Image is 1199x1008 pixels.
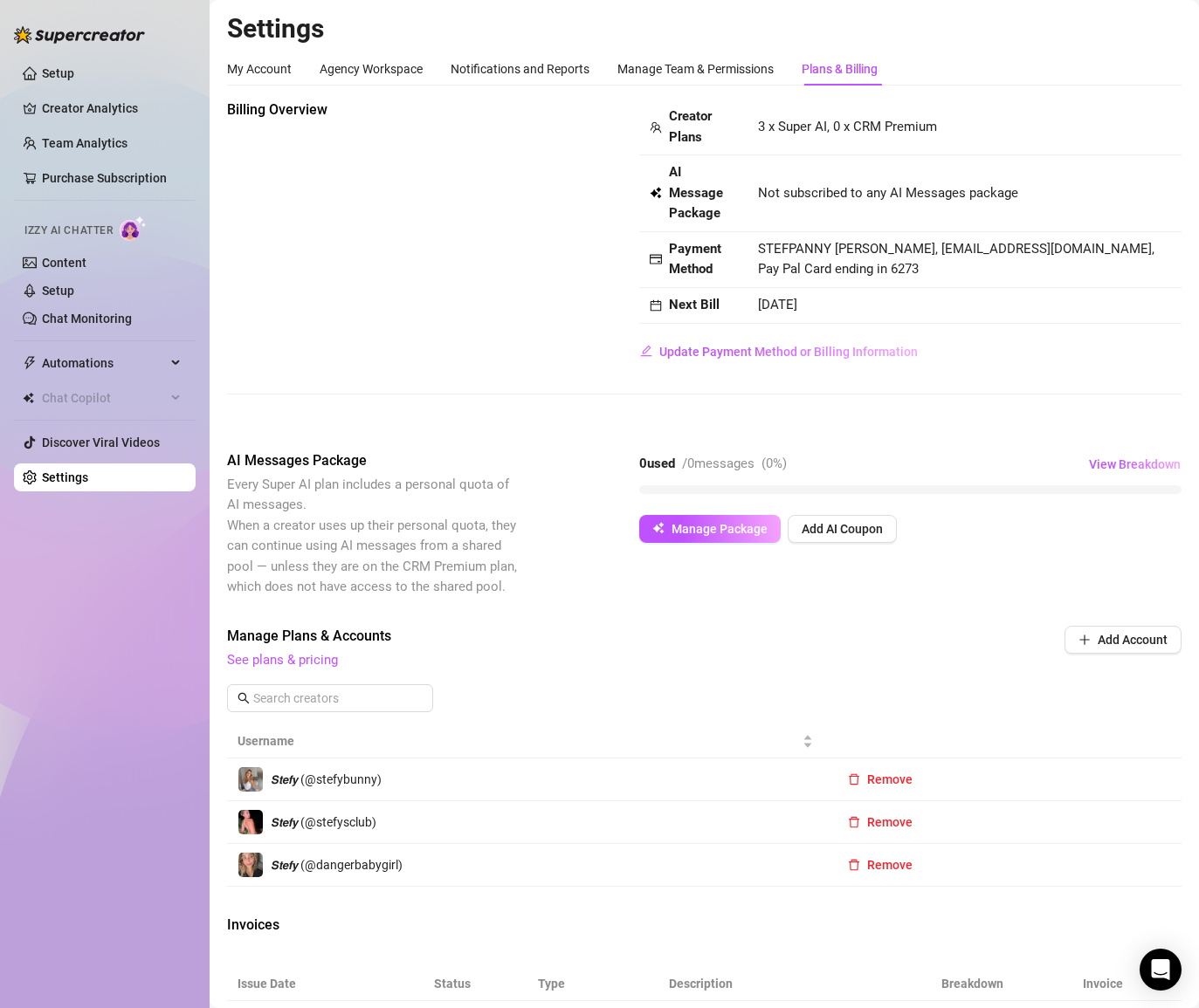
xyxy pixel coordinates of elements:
[867,858,913,872] span: Remove
[42,256,86,270] a: Content
[848,816,860,828] span: delete
[42,349,166,377] span: Automations
[617,59,774,79] div: Manage Team & Permissions
[271,858,403,872] span: 𝙎𝙩𝙚𝙛𝙮 (@dangerbabygirl)
[42,384,166,412] span: Chat Copilot
[650,299,662,312] span: calendar
[238,692,250,704] span: search
[424,967,528,1001] th: Status
[320,59,423,79] div: Agency Workspace
[42,66,74,80] a: Setup
[650,253,662,265] span: credit-card
[920,967,1025,1001] th: Breakdown
[227,450,520,471] span: AI Messages Package
[682,456,755,471] span: / 0 messages
[24,223,113,239] span: Izzy AI Chatter
[659,345,918,359] span: Update Payment Method or Billing Information
[238,767,263,792] img: 𝙎𝙩𝙚𝙛𝙮 (@stefybunny)
[834,808,927,836] button: Remove
[23,392,34,404] img: Chat Copilot
[227,477,517,595] span: Every Super AI plan includes a personal quota of AI messages. When a creator uses up their person...
[658,967,920,1001] th: Description
[867,772,913,786] span: Remove
[761,456,787,471] span: ( 0 %)
[42,470,88,484] a: Settings
[639,456,675,471] strong: 0 used
[802,59,878,79] div: Plans & Billing
[42,312,132,326] a: Chat Monitoring
[238,853,263,877] img: 𝙎𝙩𝙚𝙛𝙮 (@dangerbabygirl)
[1088,450,1182,478] button: View Breakdown
[227,99,520,120] span: Billing Overview
[527,967,658,1001] th: Type
[1089,457,1181,471] span: View Breakdown
[1078,634,1091,646] span: plus
[227,59,292,79] div: My Account
[758,119,937,134] span: 3 x Super AI, 0 x CRM Premium
[758,183,1018,204] span: Not subscribed to any AI Messages package
[639,338,919,366] button: Update Payment Method or Billing Information
[650,121,662,134] span: team
[669,108,712,145] strong: Creator Plans
[802,522,883,536] span: Add AI Coupon
[42,284,74,298] a: Setup
[788,515,897,543] button: Add AI Coupon
[227,12,1182,45] h2: Settings
[238,810,263,834] img: 𝙎𝙩𝙚𝙛𝙮 (@stefysclub)
[238,731,799,751] span: Username
[834,851,927,879] button: Remove
[253,689,409,708] input: Search creators
[1065,626,1182,654] button: Add Account
[42,435,160,449] a: Discover Viral Videos
[669,297,720,312] strong: Next Bill
[120,216,147,241] img: AI Chatter
[758,297,797,312] span: [DATE]
[834,765,927,793] button: Remove
[42,136,127,150] a: Team Analytics
[227,626,946,647] span: Manage Plans & Accounts
[669,241,721,278] strong: Payment Method
[14,26,145,44] img: logo-BBDzfeDw.svg
[227,915,520,936] span: Invoices
[1024,967,1182,1001] th: Invoice
[672,522,768,536] span: Manage Package
[227,652,338,668] a: See plans & pricing
[867,815,913,829] span: Remove
[227,724,823,758] th: Username
[271,772,382,786] span: 𝙎𝙩𝙚𝙛𝙮 (@stefybunny)
[451,59,589,79] div: Notifications and Reports
[271,815,376,829] span: 𝙎𝙩𝙚𝙛𝙮 (@stefysclub)
[227,967,424,1001] th: Issue Date
[848,773,860,785] span: delete
[42,94,182,122] a: Creator Analytics
[848,859,860,871] span: delete
[23,356,37,370] span: thunderbolt
[1140,949,1182,991] div: Open Intercom Messenger
[42,171,167,185] a: Purchase Subscription
[640,345,652,357] span: edit
[639,515,781,543] button: Manage Package
[758,241,1154,278] span: STEFPANNY [PERSON_NAME], [EMAIL_ADDRESS][DOMAIN_NAME], Pay Pal Card ending in 6273
[1098,633,1168,647] span: Add Account
[669,164,723,221] strong: AI Message Package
